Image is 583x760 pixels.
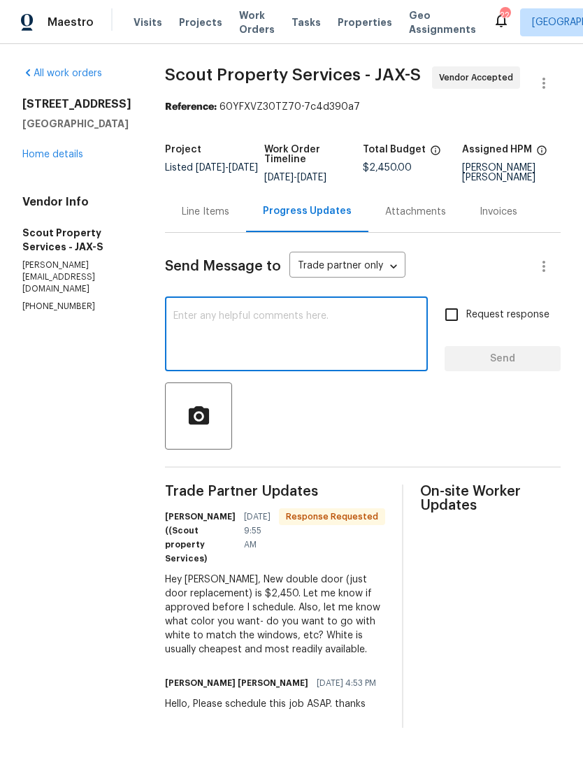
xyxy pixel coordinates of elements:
[165,697,384,711] div: Hello, Please schedule this job ASAP. thanks
[165,100,561,114] div: 60YFXVZ30TZ70-7c4d390a7
[196,163,258,173] span: -
[264,173,294,182] span: [DATE]
[500,8,510,22] div: 22
[134,15,162,29] span: Visits
[363,145,426,155] h5: Total Budget
[196,163,225,173] span: [DATE]
[229,163,258,173] span: [DATE]
[338,15,392,29] span: Properties
[165,573,385,657] div: Hey [PERSON_NAME], New double door (just door replacement) is $2,450. Let me know if approved bef...
[385,205,446,219] div: Attachments
[363,163,412,173] span: $2,450.00
[22,69,102,78] a: All work orders
[165,485,385,499] span: Trade Partner Updates
[22,150,83,159] a: Home details
[165,66,421,83] span: Scout Property Services - JAX-S
[22,97,131,111] h2: [STREET_ADDRESS]
[165,102,217,112] b: Reference:
[462,163,561,182] div: [PERSON_NAME] [PERSON_NAME]
[264,145,364,164] h5: Work Order Timeline
[420,485,561,512] span: On-site Worker Updates
[182,205,229,219] div: Line Items
[264,173,326,182] span: -
[409,8,476,36] span: Geo Assignments
[466,308,549,322] span: Request response
[165,145,201,155] h5: Project
[439,71,519,85] span: Vendor Accepted
[22,195,131,209] h4: Vendor Info
[244,510,271,552] span: [DATE] 9:55 AM
[22,226,131,254] h5: Scout Property Services - JAX-S
[289,255,405,278] div: Trade partner only
[280,510,384,524] span: Response Requested
[22,117,131,131] h5: [GEOGRAPHIC_DATA]
[22,259,131,295] p: [PERSON_NAME][EMAIL_ADDRESS][DOMAIN_NAME]
[536,145,547,163] span: The hpm assigned to this work order.
[291,17,321,27] span: Tasks
[165,259,281,273] span: Send Message to
[480,205,517,219] div: Invoices
[165,510,236,566] h6: [PERSON_NAME] ((Scout property Services)
[297,173,326,182] span: [DATE]
[165,163,258,173] span: Listed
[239,8,275,36] span: Work Orders
[48,15,94,29] span: Maestro
[165,676,308,690] h6: [PERSON_NAME] [PERSON_NAME]
[430,145,441,163] span: The total cost of line items that have been proposed by Opendoor. This sum includes line items th...
[22,301,131,313] p: [PHONE_NUMBER]
[462,145,532,155] h5: Assigned HPM
[179,15,222,29] span: Projects
[317,676,376,690] span: [DATE] 4:53 PM
[263,204,352,218] div: Progress Updates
